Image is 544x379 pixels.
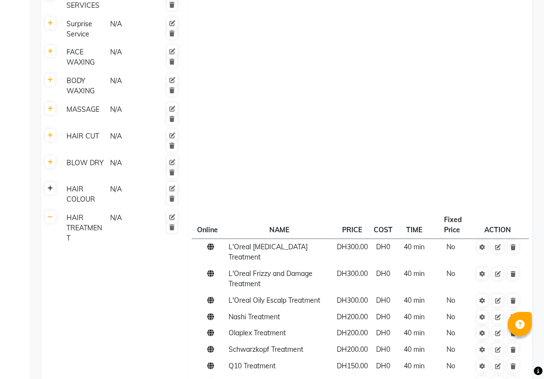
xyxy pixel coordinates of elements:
[404,242,425,251] span: 40 min
[109,75,152,97] div: N/A
[337,362,368,370] span: DH150.00
[446,345,455,354] span: No
[63,130,105,151] div: HAIR CUT
[229,362,276,370] span: Q10 Treatment
[404,269,425,278] span: 40 min
[376,296,390,305] span: DH0
[371,212,396,239] th: COST
[446,296,455,305] span: No
[63,46,105,69] div: FACE WAXING
[376,269,390,278] span: DH0
[446,362,455,370] span: No
[404,345,425,354] span: 40 min
[63,157,105,177] div: BLOW DRY
[229,269,313,288] span: L'Oreal Frizzy and Damage Treatment
[446,312,455,321] span: No
[433,212,473,239] th: Fixed Price
[229,328,286,337] span: Olaplex Treatment
[446,269,455,278] span: No
[109,183,152,206] div: N/A
[229,242,308,261] span: L'Oreal [MEDICAL_DATA] Treatment
[63,183,105,206] div: HAIR COLOUR
[109,130,152,151] div: N/A
[337,328,368,337] span: DH200.00
[63,103,105,124] div: MASSAGE
[337,345,368,354] span: DH200.00
[376,362,390,370] span: DH0
[404,328,425,337] span: 40 min
[229,296,320,305] span: L'Oreal Oily Escalp Treatment
[63,18,105,40] div: Surprise Service
[337,312,368,321] span: DH200.00
[229,345,303,354] span: Schwarzkopf Treatment
[192,212,225,239] th: Online
[404,362,425,370] span: 40 min
[337,269,368,278] span: DH300.00
[109,46,152,69] div: N/A
[473,212,523,239] th: ACTION
[109,18,152,40] div: N/A
[404,296,425,305] span: 40 min
[376,242,390,251] span: DH0
[376,345,390,354] span: DH0
[446,328,455,337] span: No
[63,75,105,97] div: BODY WAXING
[109,103,152,124] div: N/A
[229,312,280,321] span: Nashi Treatment
[109,157,152,177] div: N/A
[333,212,371,239] th: PRICE
[404,312,425,321] span: 40 min
[337,296,368,305] span: DH300.00
[225,212,333,239] th: NAME
[376,328,390,337] span: DH0
[109,212,152,244] div: N/A
[446,242,455,251] span: No
[376,312,390,321] span: DH0
[63,212,105,244] div: HAIR TREATMENT
[337,242,368,251] span: DH300.00
[396,212,433,239] th: TIME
